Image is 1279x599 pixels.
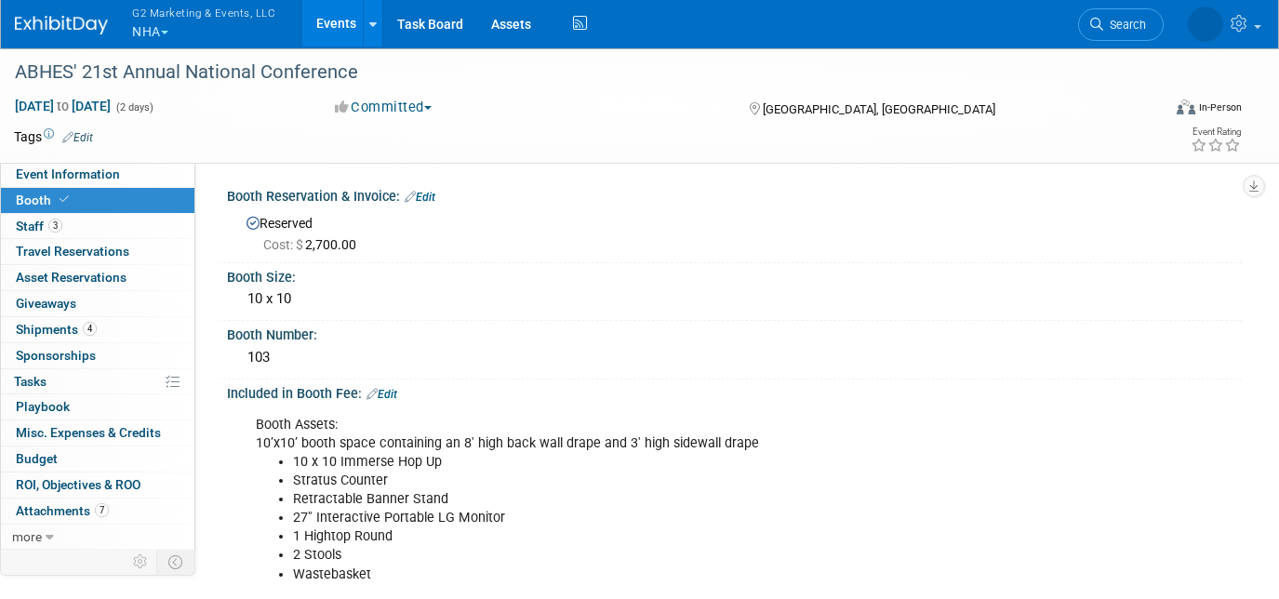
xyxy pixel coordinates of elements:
[227,379,1242,404] div: Included in Booth Fee:
[1060,97,1242,125] div: Event Format
[16,477,140,492] span: ROI, Objectives & ROO
[14,98,112,114] span: [DATE] [DATE]
[243,406,1045,593] div: Booth Assets: 10’x10’ booth space containing an 8' high back wall drape and 3' high sidewall drape
[1,162,194,187] a: Event Information
[293,490,1033,509] li: Retractable Banner Stand
[293,509,1033,527] li: 27" Interactive Portable LG Monitor
[132,3,275,22] span: G2 Marketing & Events, LLC
[241,285,1228,313] div: 10 x 10
[263,237,364,252] span: 2,700.00
[1,239,194,264] a: Travel Reservations
[293,453,1033,472] li: 10 x 10 Immerse Hop Up
[114,101,153,113] span: (2 days)
[48,219,62,233] span: 3
[1,214,194,239] a: Staff3
[1,394,194,419] a: Playbook
[1188,7,1223,42] img: Laine Butler
[14,127,93,146] td: Tags
[62,131,93,144] a: Edit
[1,420,194,446] a: Misc. Expenses & Credits
[12,529,42,544] span: more
[16,503,109,518] span: Attachments
[293,527,1033,546] li: 1 Hightop Round
[157,550,195,574] td: Toggle Event Tabs
[1198,100,1242,114] div: In-Person
[293,566,1033,584] li: Wastebasket
[227,182,1242,206] div: Booth Reservation & Invoice:
[763,102,995,116] span: [GEOGRAPHIC_DATA], [GEOGRAPHIC_DATA]
[60,194,69,205] i: Booth reservation complete
[293,546,1033,565] li: 2 Stools
[1,446,194,472] a: Budget
[1,343,194,368] a: Sponsorships
[1,317,194,342] a: Shipments4
[1103,18,1146,32] span: Search
[241,209,1228,254] div: Reserved
[16,193,73,207] span: Booth
[16,244,129,259] span: Travel Reservations
[1,188,194,213] a: Booth
[1,291,194,316] a: Giveaways
[1,525,194,550] a: more
[54,99,72,113] span: to
[227,321,1242,344] div: Booth Number:
[125,550,157,574] td: Personalize Event Tab Strip
[16,296,76,311] span: Giveaways
[328,98,439,117] button: Committed
[405,191,435,204] a: Edit
[1078,8,1164,41] a: Search
[16,399,70,414] span: Playbook
[16,270,127,285] span: Asset Reservations
[16,451,58,466] span: Budget
[263,237,305,252] span: Cost: $
[1,265,194,290] a: Asset Reservations
[16,348,96,363] span: Sponsorships
[8,56,1138,89] div: ABHES' 21st Annual National Conference
[15,16,108,34] img: ExhibitDay
[293,472,1033,490] li: Stratus Counter
[14,374,47,389] span: Tasks
[1,369,194,394] a: Tasks
[16,322,97,337] span: Shipments
[366,388,397,401] a: Edit
[227,263,1242,286] div: Booth Size:
[16,166,120,181] span: Event Information
[95,503,109,517] span: 7
[83,322,97,336] span: 4
[1,499,194,524] a: Attachments7
[1,473,194,498] a: ROI, Objectives & ROO
[16,425,161,440] span: Misc. Expenses & Credits
[16,219,62,233] span: Staff
[1191,127,1241,137] div: Event Rating
[241,343,1228,372] div: 103
[1177,100,1195,114] img: Format-Inperson.png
